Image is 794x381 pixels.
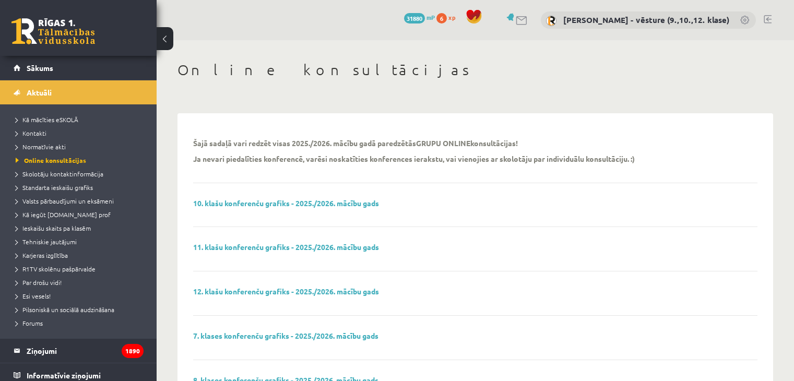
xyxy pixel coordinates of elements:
[193,331,378,340] a: 7. klases konferenču grafiks - 2025./2026. mācību gads
[16,278,62,287] span: Par drošu vidi!
[16,210,111,219] span: Kā iegūt [DOMAIN_NAME] prof
[16,169,146,178] a: Skolotāju kontaktinformācija
[546,16,556,26] img: Kristīna Kižlo - vēsture (9.,10.,12. klase)
[16,223,146,233] a: Ieskaišu skaits pa klasēm
[16,210,146,219] a: Kā iegūt [DOMAIN_NAME] prof
[16,264,146,273] a: R1TV skolēnu pašpārvalde
[193,138,518,148] p: Šajā sadaļā vari redzēt visas 2025./2026. mācību gadā paredzētās konsultācijas!
[11,18,95,44] a: Rīgas 1. Tālmācības vidusskola
[14,56,144,80] a: Sākums
[193,198,379,208] a: 10. klašu konferenču grafiks - 2025./2026. mācību gads
[436,13,447,23] span: 6
[14,339,144,363] a: Ziņojumi1890
[436,13,460,21] a: 6 xp
[16,319,43,327] span: Forums
[193,154,635,163] p: Ja nevari piedalīties konferencē, varēsi noskatīties konferences ierakstu, vai vienojies ar skolo...
[16,224,91,232] span: Ieskaišu skaits pa klasēm
[177,61,773,79] h1: Online konsultācijas
[426,13,435,21] span: mP
[16,237,77,246] span: Tehniskie jautājumi
[122,344,144,358] i: 1890
[16,237,146,246] a: Tehniskie jautājumi
[14,80,144,104] a: Aktuāli
[16,142,146,151] a: Normatīvie akti
[448,13,455,21] span: xp
[16,197,114,205] span: Valsts pārbaudījumi un eksāmeni
[16,291,146,301] a: Esi vesels!
[16,305,146,314] a: Pilsoniskā un sociālā audzināšana
[404,13,435,21] a: 31880 mP
[16,196,146,206] a: Valsts pārbaudījumi un eksāmeni
[16,183,93,192] span: Standarta ieskaišu grafiks
[404,13,425,23] span: 31880
[16,265,96,273] span: R1TV skolēnu pašpārvalde
[16,251,146,260] a: Karjeras izglītība
[16,129,46,137] span: Kontakti
[16,305,114,314] span: Pilsoniskā un sociālā audzināšana
[27,88,52,97] span: Aktuāli
[27,63,53,73] span: Sākums
[16,292,51,300] span: Esi vesels!
[16,128,146,138] a: Kontakti
[16,156,86,164] span: Online konsultācijas
[193,287,379,296] a: 12. klašu konferenču grafiks - 2025./2026. mācību gads
[193,242,379,252] a: 11. klašu konferenču grafiks - 2025./2026. mācību gads
[16,142,66,151] span: Normatīvie akti
[16,115,78,124] span: Kā mācīties eSKOLĀ
[16,170,103,178] span: Skolotāju kontaktinformācija
[563,15,729,25] a: [PERSON_NAME] - vēsture (9.,10.,12. klase)
[16,183,146,192] a: Standarta ieskaišu grafiks
[16,318,146,328] a: Forums
[16,278,146,287] a: Par drošu vidi!
[16,115,146,124] a: Kā mācīties eSKOLĀ
[416,138,470,148] strong: GRUPU ONLINE
[27,339,144,363] legend: Ziņojumi
[16,251,68,259] span: Karjeras izglītība
[16,156,146,165] a: Online konsultācijas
